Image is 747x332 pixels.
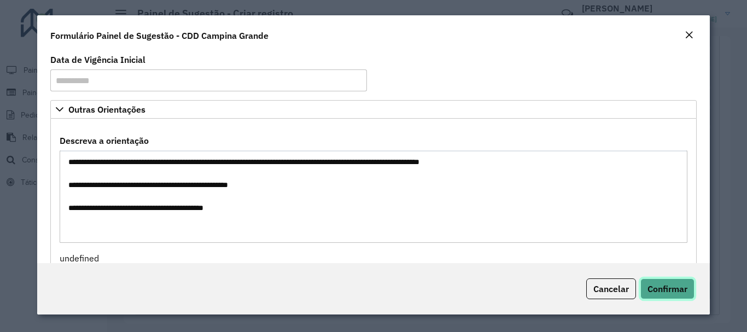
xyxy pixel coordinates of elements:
[60,134,149,147] label: Descreva a orientação
[60,253,99,264] span: undefined
[50,29,269,42] h4: Formulário Painel de Sugestão - CDD Campina Grande
[681,28,697,43] button: Close
[50,53,145,66] label: Data de Vigência Inicial
[640,278,695,299] button: Confirmar
[586,278,636,299] button: Cancelar
[647,283,687,294] span: Confirmar
[685,31,693,39] em: Fechar
[50,119,696,270] div: Outras Orientações
[68,105,145,114] span: Outras Orientações
[50,100,696,119] a: Outras Orientações
[593,283,629,294] span: Cancelar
